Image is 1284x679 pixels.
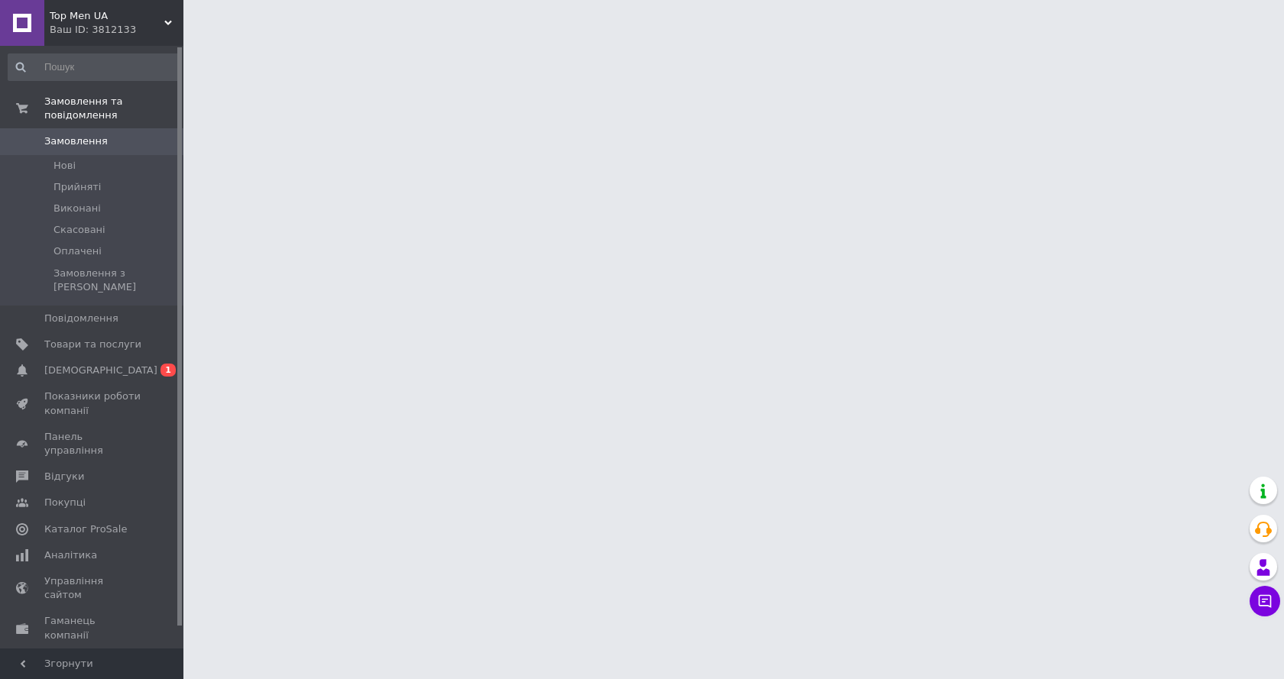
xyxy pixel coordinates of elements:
[53,180,101,194] span: Прийняті
[44,548,97,562] span: Аналітика
[44,522,127,536] span: Каталог ProSale
[53,244,102,258] span: Оплачені
[53,267,179,294] span: Замовлення з [PERSON_NAME]
[53,223,105,237] span: Скасовані
[44,470,84,483] span: Відгуки
[44,364,157,377] span: [DEMOGRAPHIC_DATA]
[44,496,86,509] span: Покупці
[53,159,76,173] span: Нові
[44,390,141,417] span: Показники роботи компанії
[44,430,141,458] span: Панель управління
[53,202,101,215] span: Виконані
[44,338,141,351] span: Товари та послуги
[44,574,141,602] span: Управління сайтом
[44,614,141,642] span: Гаманець компанії
[50,9,164,23] span: Top Men UA
[44,134,108,148] span: Замовлення
[160,364,176,377] span: 1
[1250,586,1280,616] button: Чат з покупцем
[8,53,180,81] input: Пошук
[44,95,183,122] span: Замовлення та повідомлення
[44,312,118,325] span: Повідомлення
[50,23,183,37] div: Ваш ID: 3812133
